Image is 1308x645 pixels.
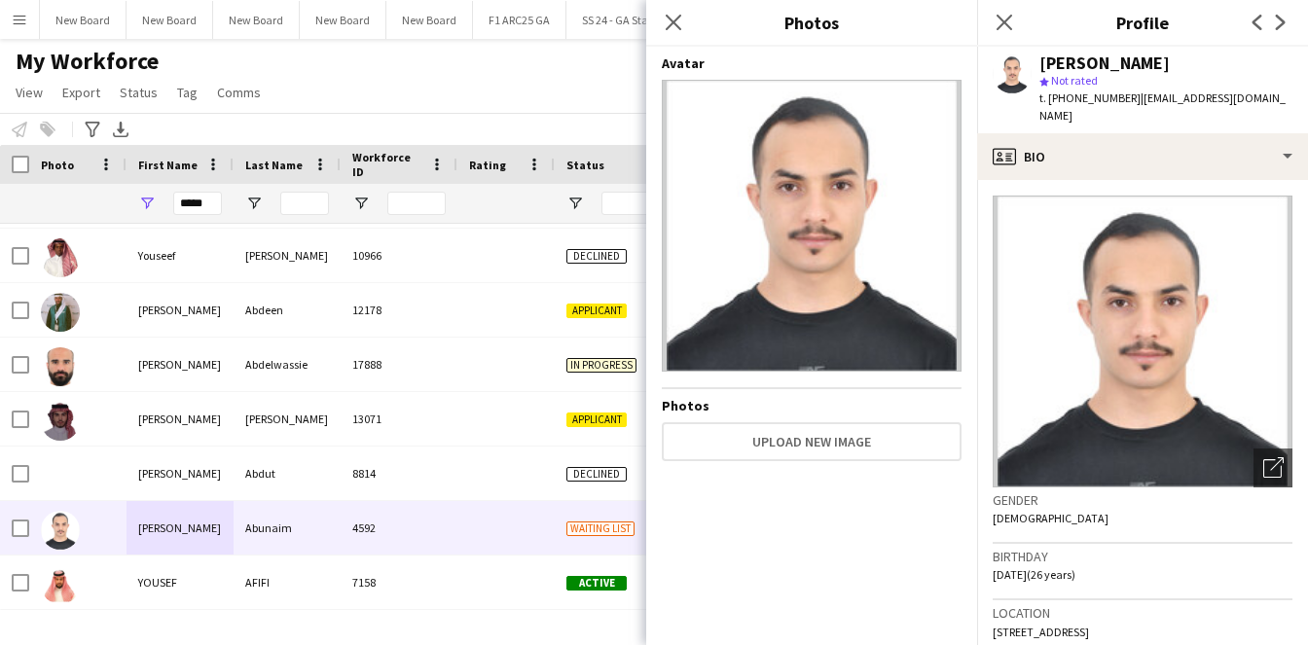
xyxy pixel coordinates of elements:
div: [PERSON_NAME] [127,501,234,555]
div: [PERSON_NAME] [234,229,341,282]
button: F1 ARC25 GA [473,1,566,39]
div: 7158 [341,555,457,609]
div: [PERSON_NAME] [127,392,234,446]
button: Open Filter Menu [245,195,263,212]
span: Last Name [245,158,303,172]
img: Youseef Mohammed [41,238,80,277]
input: Last Name Filter Input [280,192,329,215]
span: Waiting list [566,521,635,536]
div: [PERSON_NAME] [127,283,234,337]
button: New Board [386,1,473,39]
button: New Board [213,1,300,39]
div: Bio [977,133,1308,180]
div: Abunaim [234,501,341,555]
input: Workforce ID Filter Input [387,192,446,215]
span: My Workforce [16,47,159,76]
a: View [8,80,51,105]
span: Export [62,84,100,101]
span: Applicant [566,304,627,318]
h3: Birthday [993,548,1292,565]
button: Open Filter Menu [352,195,370,212]
div: 8814 [341,447,457,500]
div: AFIFI [234,555,341,609]
span: Comms [217,84,261,101]
app-action-btn: Advanced filters [81,118,104,141]
h3: Location [993,604,1292,622]
span: View [16,84,43,101]
img: Crew avatar [662,80,962,372]
div: YOUSEF [127,555,234,609]
div: 4592 [341,501,457,555]
div: [PERSON_NAME] [234,392,341,446]
button: SS 24 - GA Staff [566,1,672,39]
span: Photo [41,158,74,172]
img: Yousef Abdeen [41,293,80,332]
a: Status [112,80,165,105]
div: 10966 [341,229,457,282]
div: Open photos pop-in [1253,448,1292,487]
h3: Photos [646,10,977,35]
app-action-btn: Export XLSX [109,118,132,141]
a: Tag [169,80,205,105]
h3: Gender [993,491,1292,509]
span: [DATE] (26 years) [993,567,1075,582]
img: Yousef Abdulmannan [41,402,80,441]
span: Tag [177,84,198,101]
span: Declined [566,467,627,482]
input: First Name Filter Input [173,192,222,215]
div: Abdelwassie [234,338,341,391]
input: Status Filter Input [601,192,660,215]
span: Status [566,158,604,172]
h3: Profile [977,10,1308,35]
h4: Avatar [662,54,962,72]
button: New Board [127,1,213,39]
span: In progress [566,358,636,373]
span: Declined [566,249,627,264]
span: t. [PHONE_NUMBER] [1039,90,1141,105]
div: [PERSON_NAME] [127,338,234,391]
button: Upload new image [662,422,962,461]
span: Rating [469,158,506,172]
span: Status [120,84,158,101]
a: Export [54,80,108,105]
img: Yousef Abdelwassie [41,347,80,386]
span: [STREET_ADDRESS] [993,625,1089,639]
span: Not rated [1051,73,1098,88]
div: 17888 [341,338,457,391]
span: | [EMAIL_ADDRESS][DOMAIN_NAME] [1039,90,1286,123]
button: New Board [300,1,386,39]
div: [PERSON_NAME] [127,447,234,500]
h4: Photos [662,397,962,414]
div: [PERSON_NAME] [1039,54,1170,72]
div: Abdut [234,447,341,500]
span: Workforce ID [352,150,422,179]
span: Active [566,576,627,591]
img: Yousef Abunaim [41,511,80,550]
button: Open Filter Menu [566,195,584,212]
button: Open Filter Menu [138,195,156,212]
span: First Name [138,158,198,172]
div: Abdeen [234,283,341,337]
img: Crew avatar or photo [993,196,1292,487]
span: Applicant [566,412,627,427]
img: YOUSEF AFIFI [41,565,80,604]
div: 13071 [341,392,457,446]
div: 12178 [341,283,457,337]
span: [DEMOGRAPHIC_DATA] [993,511,1108,525]
div: Youseef [127,229,234,282]
a: Comms [209,80,269,105]
button: New Board [40,1,127,39]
